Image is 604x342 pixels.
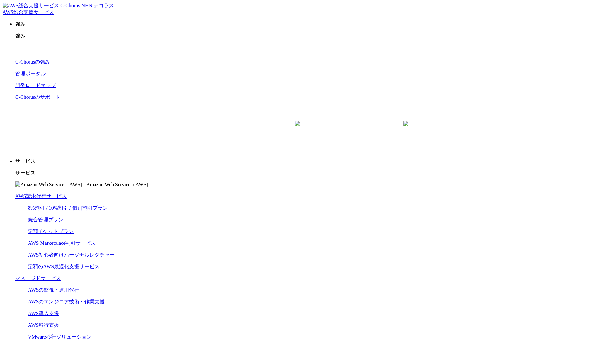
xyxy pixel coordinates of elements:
img: Amazon Web Service（AWS） [15,181,85,188]
a: AWSの監視・運用代行 [28,287,79,293]
a: 定額チケットプラン [28,229,74,234]
p: 強み [15,33,601,39]
a: AWS Marketplace割引サービス [28,240,96,246]
a: AWSのエンジニア技術・作業支援 [28,299,105,304]
a: 開発ロードマップ [15,83,56,88]
a: AWS移行支援 [28,322,59,328]
p: サービス [15,170,601,176]
a: AWS請求代行サービス [15,193,67,199]
a: AWS初心者向けパーソナルレクチャー [28,252,115,257]
a: まずは相談する [312,121,414,137]
a: C-Chorusのサポート [15,94,60,100]
p: サービス [15,158,601,165]
img: 矢印 [295,121,300,137]
a: 8%割引 / 10%割引 / 個別割引プラン [28,205,108,211]
span: Amazon Web Service（AWS） [86,182,151,187]
a: VMware移行ソリューション [28,334,92,339]
p: 強み [15,21,601,28]
a: C-Chorusの強み [15,59,50,65]
img: 矢印 [403,121,408,137]
a: マネージドサービス [15,275,61,281]
a: 統合管理プラン [28,217,63,222]
img: AWS総合支援サービス C-Chorus [3,3,80,9]
a: AWS導入支援 [28,311,59,316]
a: 定額のAWS最適化支援サービス [28,264,100,269]
a: 資料を請求する [203,121,305,137]
a: 管理ポータル [15,71,46,76]
a: AWS総合支援サービス C-Chorus NHN テコラスAWS総合支援サービス [3,3,114,15]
